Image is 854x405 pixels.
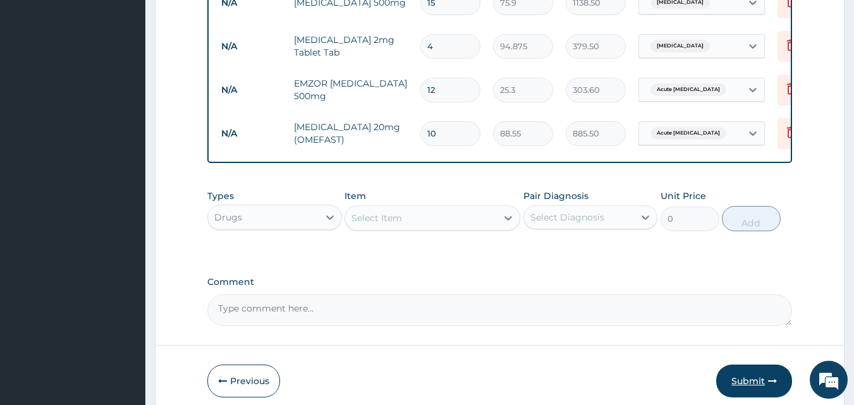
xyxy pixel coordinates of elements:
[214,211,242,224] div: Drugs
[207,365,280,397] button: Previous
[207,277,793,287] label: Comment
[716,365,792,397] button: Submit
[288,27,414,65] td: [MEDICAL_DATA] 2mg Tablet Tab
[530,211,604,224] div: Select Diagnosis
[523,190,589,202] label: Pair Diagnosis
[661,190,706,202] label: Unit Price
[215,35,288,58] td: N/A
[345,190,366,202] label: Item
[215,78,288,102] td: N/A
[722,206,781,231] button: Add
[73,122,174,250] span: We're online!
[66,71,212,87] div: Chat with us now
[288,71,414,109] td: EMZOR [MEDICAL_DATA] 500mg
[650,127,726,140] span: Acute [MEDICAL_DATA]
[215,122,288,145] td: N/A
[207,191,234,202] label: Types
[351,212,402,224] div: Select Item
[650,40,710,52] span: [MEDICAL_DATA]
[207,6,238,37] div: Minimize live chat window
[6,270,241,315] textarea: Type your message and hit 'Enter'
[650,83,726,96] span: Acute [MEDICAL_DATA]
[23,63,51,95] img: d_794563401_company_1708531726252_794563401
[288,114,414,152] td: [MEDICAL_DATA] 20mg (OMEFAST)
